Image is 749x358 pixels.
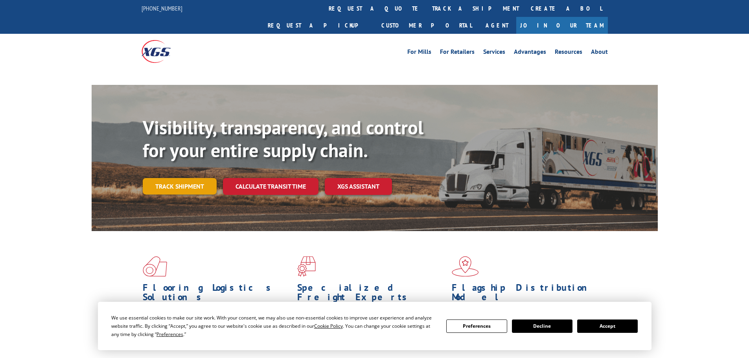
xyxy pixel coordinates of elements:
[440,49,475,57] a: For Retailers
[143,283,291,306] h1: Flooring Logistics Solutions
[142,4,182,12] a: [PHONE_NUMBER]
[156,331,183,338] span: Preferences
[297,283,446,306] h1: Specialized Freight Experts
[452,256,479,277] img: xgs-icon-flagship-distribution-model-red
[262,17,375,34] a: Request a pickup
[111,314,437,338] div: We use essential cookies to make our site work. With your consent, we may also use non-essential ...
[98,302,651,350] div: Cookie Consent Prompt
[591,49,608,57] a: About
[452,283,600,306] h1: Flagship Distribution Model
[555,49,582,57] a: Resources
[143,178,217,195] a: Track shipment
[516,17,608,34] a: Join Our Team
[297,256,316,277] img: xgs-icon-focused-on-flooring-red
[512,319,572,333] button: Decline
[325,178,392,195] a: XGS ASSISTANT
[314,323,343,329] span: Cookie Policy
[143,115,423,162] b: Visibility, transparency, and control for your entire supply chain.
[143,256,167,277] img: xgs-icon-total-supply-chain-intelligence-red
[223,178,318,195] a: Calculate transit time
[478,17,516,34] a: Agent
[514,49,546,57] a: Advantages
[375,17,478,34] a: Customer Portal
[577,319,638,333] button: Accept
[483,49,505,57] a: Services
[446,319,507,333] button: Preferences
[407,49,431,57] a: For Mills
